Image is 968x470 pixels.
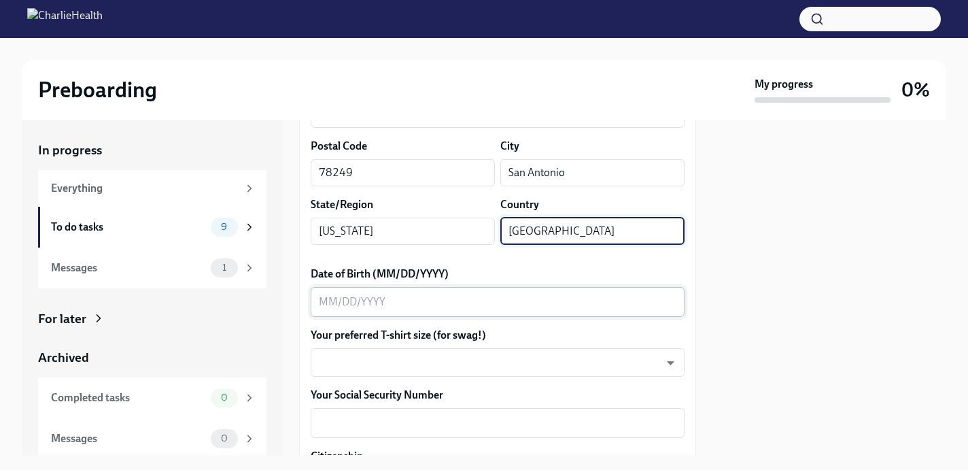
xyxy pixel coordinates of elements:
[311,348,685,377] div: ​
[38,310,86,328] div: For later
[38,418,266,459] a: Messages0
[27,8,103,30] img: CharlieHealth
[311,388,685,403] label: Your Social Security Number
[38,248,266,288] a: Messages1
[38,141,266,159] a: In progress
[38,76,157,103] h2: Preboarding
[213,222,235,232] span: 9
[213,392,236,403] span: 0
[311,449,685,464] label: Citizenship
[51,261,205,275] div: Messages
[38,170,266,207] a: Everything
[51,390,205,405] div: Completed tasks
[38,349,266,367] a: Archived
[38,207,266,248] a: To do tasks9
[901,78,930,102] h3: 0%
[51,220,205,235] div: To do tasks
[500,139,519,154] label: City
[38,377,266,418] a: Completed tasks0
[214,263,235,273] span: 1
[51,181,238,196] div: Everything
[311,139,367,154] label: Postal Code
[213,433,236,443] span: 0
[38,310,266,328] a: For later
[311,328,685,343] label: Your preferred T-shirt size (for swag!)
[311,197,373,212] label: State/Region
[51,431,205,446] div: Messages
[311,267,685,282] label: Date of Birth (MM/DD/YYYY)
[755,77,813,92] strong: My progress
[500,197,539,212] label: Country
